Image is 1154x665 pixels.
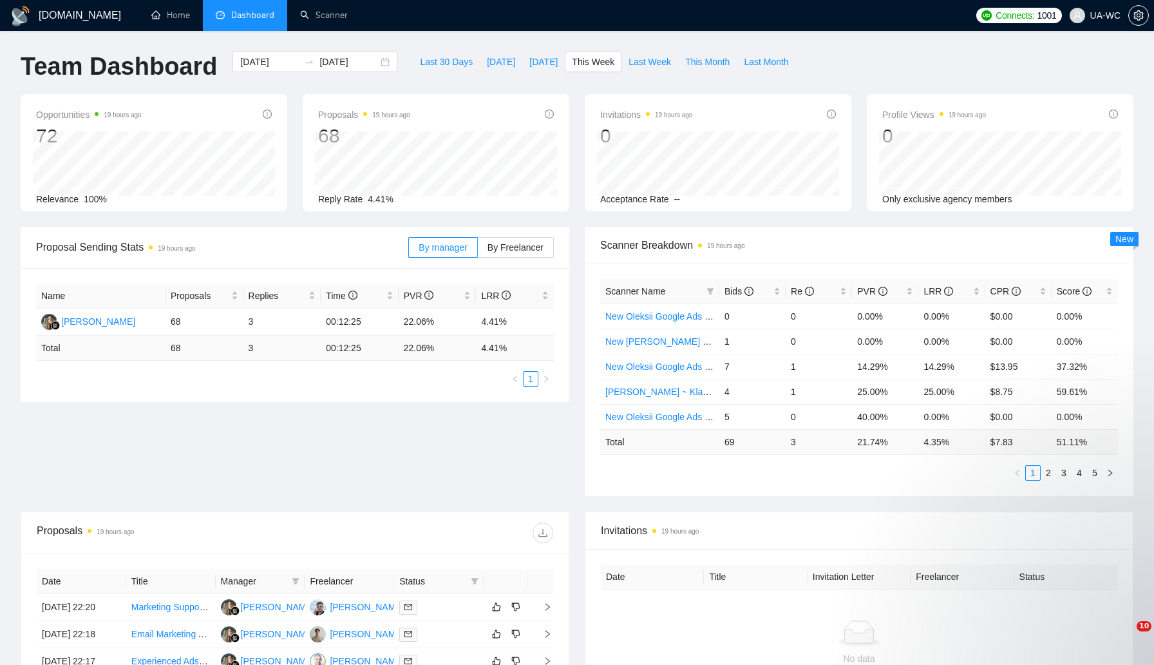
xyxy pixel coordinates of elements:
span: Only exclusive agency members [882,194,1012,204]
div: 72 [36,124,142,148]
td: 1 [786,379,852,404]
span: info-circle [348,291,357,300]
span: info-circle [878,287,887,296]
input: End date [319,55,378,69]
div: 0 [600,124,692,148]
time: 19 hours ago [372,111,410,119]
time: 19 hours ago [655,111,692,119]
span: -- [674,194,680,204]
span: right [533,602,552,612]
time: 19 hours ago [158,245,195,252]
span: info-circle [424,291,433,300]
li: Next Page [538,371,554,387]
span: Replies [249,289,307,303]
a: 2 [1041,466,1055,480]
span: Status [399,574,466,588]
a: New Oleksii Google Ads Leads - EU [605,361,750,372]
span: left [511,375,519,383]
li: 4 [1072,465,1087,481]
div: [PERSON_NAME] [61,314,135,329]
span: Connects: [996,8,1034,23]
img: IG [310,599,326,615]
li: Previous Page [507,371,523,387]
button: [DATE] [522,52,565,72]
img: gigradar-bm.png [231,606,240,615]
a: LK[PERSON_NAME] [221,601,315,612]
span: 100% [84,194,107,204]
span: By Freelancer [487,242,544,253]
input: Start date [240,55,299,69]
span: By manager [419,242,467,253]
img: AP [310,626,326,642]
span: info-circle [502,291,511,300]
td: 1 [719,329,786,354]
time: 19 hours ago [97,528,134,535]
span: filter [292,577,299,585]
td: 4.41% [476,309,554,336]
time: 19 hours ago [104,111,141,119]
td: 0.00% [918,404,985,429]
span: PVR [857,286,887,296]
span: Time [326,291,357,301]
li: Previous Page [1010,465,1025,481]
td: 3 [243,336,321,361]
div: [PERSON_NAME] [330,600,404,614]
span: This Month [685,55,730,69]
span: Scanner Breakdown [600,237,1118,253]
li: 3 [1056,465,1072,481]
a: LK[PERSON_NAME] [221,628,315,639]
span: dislike [511,629,520,639]
span: like [492,602,501,612]
span: mail [404,630,412,638]
span: info-circle [944,287,953,296]
th: Manager [216,569,305,594]
th: Name [36,284,166,309]
button: right [538,371,554,387]
td: 0 [786,404,852,429]
span: right [1106,469,1114,477]
td: [DATE] 22:18 [37,621,126,648]
a: searchScanner [300,10,348,21]
td: 0.00% [918,329,985,354]
a: 3 [1057,466,1071,480]
span: Score [1057,286,1092,296]
span: filter [289,572,302,591]
td: 7 [719,354,786,379]
td: Total [600,429,719,454]
span: filter [704,282,717,301]
td: 59.61% [1052,379,1118,404]
td: $ 7.83 [985,429,1052,454]
td: 22.06% [399,309,477,336]
span: info-circle [1083,287,1092,296]
th: Freelancer [305,569,394,594]
span: info-circle [805,287,814,296]
span: 4.41% [368,194,393,204]
li: 5 [1087,465,1102,481]
span: PVR [404,291,434,301]
td: [DATE] 22:20 [37,594,126,621]
td: 00:12:25 [321,336,399,361]
span: Proposal Sending Stats [36,239,408,255]
span: info-circle [263,110,272,119]
button: [DATE] [480,52,522,72]
span: download [533,528,553,538]
span: 1001 [1037,8,1057,23]
span: Dashboard [231,10,274,21]
th: Title [126,569,216,594]
a: New [PERSON_NAME] Facebook Ads - [GEOGRAPHIC_DATA]/IR/[GEOGRAPHIC_DATA] [605,336,969,347]
a: homeHome [151,10,190,21]
li: 2 [1041,465,1056,481]
img: gigradar-bm.png [231,633,240,642]
td: 21.74 % [852,429,918,454]
td: 14.29% [852,354,918,379]
a: LK[PERSON_NAME] [41,316,135,326]
div: 0 [882,124,986,148]
span: Bids [724,286,753,296]
a: New Oleksii Google Ads - EU+CH ex Nordic [605,311,782,322]
button: left [1010,465,1025,481]
span: swap-right [304,57,314,67]
span: New [1115,234,1133,244]
td: 0.00% [918,304,985,329]
img: gigradar-bm.png [51,321,60,330]
th: Invitation Letter [808,564,911,590]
